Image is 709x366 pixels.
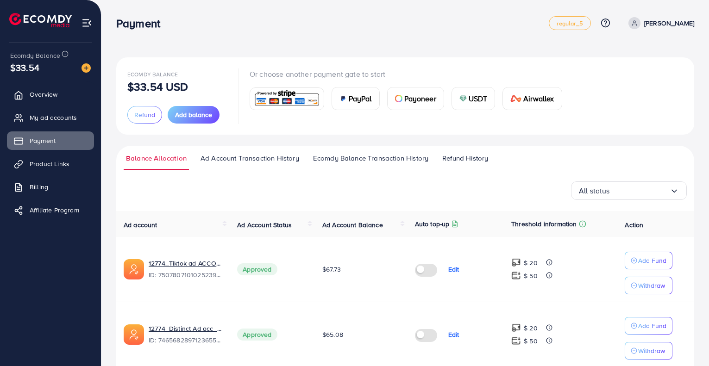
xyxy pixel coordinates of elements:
span: Refund [134,110,155,119]
a: 12774_Distinct Ad acc_1738239758237 [149,324,222,333]
a: card [250,87,324,110]
a: Overview [7,85,94,104]
button: Refund [127,106,162,124]
p: $33.54 USD [127,81,188,92]
img: card [510,95,521,102]
img: logo [9,13,72,27]
img: card [339,95,347,102]
img: ic-ads-acc.e4c84228.svg [124,259,144,279]
p: Withdraw [638,280,665,291]
span: Add balance [175,110,212,119]
span: Ad Account Status [237,220,292,230]
img: top-up amount [511,336,521,346]
a: Affiliate Program [7,201,94,219]
img: card [253,89,321,109]
div: <span class='underline'>12774_Distinct Ad acc_1738239758237</span></br>7465682897123655681 [149,324,222,345]
img: card [459,95,467,102]
span: PayPal [349,93,372,104]
span: All status [579,184,610,198]
p: Edit [448,329,459,340]
p: $ 20 [524,323,538,334]
a: cardUSDT [452,87,496,110]
a: Product Links [7,155,94,173]
span: Action [625,220,643,230]
span: ID: 7465682897123655681 [149,335,222,345]
span: Ad Account Transaction History [201,153,299,163]
span: regular_5 [557,20,583,26]
span: My ad accounts [30,113,77,122]
button: Withdraw [625,342,672,360]
span: Billing [30,182,48,192]
span: ID: 7507807101025239058 [149,270,222,279]
p: Add Fund [638,320,666,331]
img: card [395,95,402,102]
img: menu [82,18,92,28]
a: regular_5 [549,16,590,30]
button: Add Fund [625,252,672,269]
button: Add Fund [625,317,672,335]
span: Ecomdy Balance Transaction History [313,153,428,163]
img: ic-ads-acc.e4c84228.svg [124,324,144,345]
p: [PERSON_NAME] [644,18,694,29]
a: cardPayoneer [387,87,444,110]
a: My ad accounts [7,108,94,127]
span: Ad account [124,220,157,230]
a: Payment [7,131,94,150]
span: Approved [237,263,277,275]
span: Payment [30,136,56,145]
span: Ecomdy Balance [127,70,178,78]
p: Or choose another payment gate to start [250,68,570,80]
span: USDT [469,93,488,104]
input: Search for option [610,184,670,198]
p: Threshold information [511,218,577,230]
p: Edit [448,264,459,275]
button: Add balance [168,106,220,124]
span: $67.73 [322,265,341,274]
span: Ad Account Balance [322,220,383,230]
p: Add Fund [638,255,666,266]
span: Affiliate Program [30,205,79,215]
p: $ 50 [524,335,538,347]
p: $ 20 [524,257,538,268]
div: Search for option [571,181,687,200]
span: Approved [237,329,277,341]
span: $33.54 [10,61,39,74]
img: top-up amount [511,271,521,280]
span: Refund History [442,153,488,163]
a: cardPayPal [332,87,380,110]
p: $ 50 [524,270,538,281]
div: <span class='underline'>12774_Tiktok ad ACCOUNT_1748047846338</span></br>7507807101025239058 [149,259,222,280]
img: top-up amount [511,258,521,267]
span: Payoneer [404,93,436,104]
span: $65.08 [322,330,343,339]
span: Ecomdy Balance [10,51,60,60]
span: Overview [30,90,57,99]
h3: Payment [116,17,168,30]
a: Billing [7,178,94,196]
img: top-up amount [511,323,521,333]
img: image [82,63,91,73]
p: Withdraw [638,345,665,356]
a: 12774_Tiktok ad ACCOUNT_1748047846338 [149,259,222,268]
button: Withdraw [625,277,672,294]
span: Airwallex [523,93,554,104]
span: Product Links [30,159,69,168]
p: Auto top-up [415,218,450,230]
span: Balance Allocation [126,153,187,163]
a: [PERSON_NAME] [625,17,694,29]
a: cardAirwallex [502,87,562,110]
